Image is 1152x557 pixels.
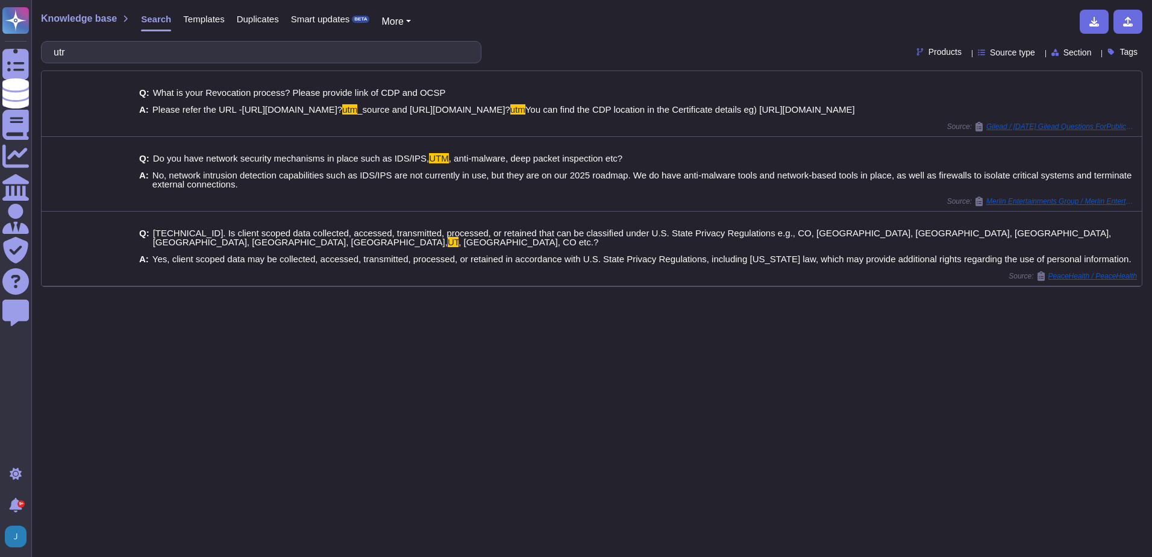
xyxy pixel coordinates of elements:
mark: UTM [429,153,449,163]
span: Tags [1119,48,1138,56]
span: You can find the CDP location in the Certificate details eg) [URL][DOMAIN_NAME] [525,104,855,115]
span: Yes, client scoped data may be collected, accessed, transmitted, processed, or retained in accord... [152,254,1132,264]
span: Templates [183,14,224,24]
div: BETA [352,16,369,23]
span: , anti-malware, deep packet inspection etc? [449,153,623,163]
b: A: [139,254,149,263]
span: [TECHNICAL_ID]. Is client scoped data collected, accessed, transmitted, processed, or retained th... [153,228,1112,247]
span: Source: [947,122,1137,131]
b: A: [139,171,149,189]
span: PeaceHealth / PeaceHealth [1048,272,1137,280]
span: Merlin Entertainments Group / Merlin Entertainments Group [986,198,1137,205]
span: Knowledge base [41,14,117,24]
span: Do you have network security mechanisms in place such as IDS/IPS, [153,153,430,163]
b: A: [139,105,149,114]
span: More [381,16,403,27]
span: Products [928,48,962,56]
span: No, network intrusion detection capabilities such as IDS/IPS are not currently in use, but they a... [152,170,1132,189]
span: Search [141,14,171,24]
span: _source and [URL][DOMAIN_NAME]? [357,104,510,115]
span: , [GEOGRAPHIC_DATA], CO etc.? [459,237,598,247]
mark: utm [342,104,357,115]
span: Smart updates [291,14,350,24]
span: Source type [990,48,1035,57]
span: Please refer the URL -[URL][DOMAIN_NAME]? [152,104,342,115]
b: Q: [139,154,149,163]
b: Q: [139,88,149,97]
b: Q: [139,228,149,247]
input: Search a question or template... [48,42,469,63]
span: Source: [947,197,1137,206]
img: user [5,526,27,547]
span: Source: [1009,271,1137,281]
div: 9+ [17,500,25,508]
span: Duplicates [237,14,279,24]
button: user [2,523,35,550]
span: Section [1063,48,1092,57]
mark: utm [510,104,525,115]
mark: UT [448,237,459,247]
span: Gilead / [DATE] Gilead Questions ForPublicCAs [986,123,1137,130]
button: More [381,14,411,29]
span: What is your Revocation process? Please provide link of CDP and OCSP [153,87,446,98]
